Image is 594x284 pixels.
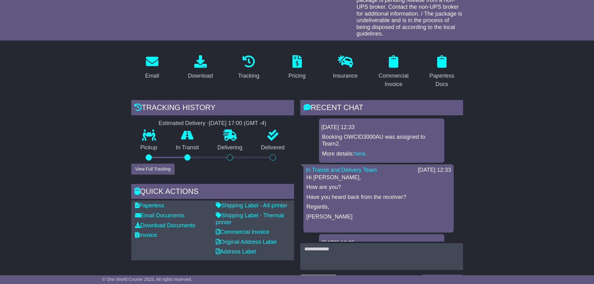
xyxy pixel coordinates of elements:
a: Address Label [216,248,256,255]
div: [DATE] 12:33 [418,167,451,174]
a: Download Documents [135,222,196,229]
div: Tracking history [131,100,294,117]
div: [DATE] 12:33 [321,124,442,131]
p: Hi [PERSON_NAME], [307,174,451,181]
a: Original Address Label [216,239,277,245]
a: Commercial Invoice [216,229,269,235]
p: Delivering [208,144,252,151]
button: View Full Tracking [131,164,175,175]
div: [DATE] 17:00 (GMT -4) [209,120,266,127]
a: Invoice [135,232,157,238]
a: Commercial Invoice [373,53,415,91]
p: In Transit [167,144,208,151]
p: Regards, [307,204,451,210]
p: How are you? [307,184,451,191]
a: Paperless Docs [421,53,463,91]
div: Tracking [238,72,259,80]
div: Paperless Docs [425,72,459,89]
a: Shipping Label - Thermal printer [216,212,284,225]
p: More details: . [322,151,441,157]
div: [DATE] 13:25 [321,240,442,247]
p: Have you heard back from the receiver? [307,194,451,201]
p: Booking OWCID3000AU was assigned to Team2. [322,134,441,147]
a: Email [141,53,163,82]
a: here [354,151,365,157]
a: Shipping Label - A4 printer [216,202,287,209]
a: Insurance [329,53,362,82]
p: Pickup [131,144,167,151]
div: Commercial Invoice [377,72,411,89]
a: Pricing [284,53,310,82]
div: Email [145,72,159,80]
div: Quick Actions [131,184,294,201]
div: Estimated Delivery - [131,120,294,127]
a: Email Documents [135,212,185,219]
a: In Transit and Delivery Team [306,167,377,173]
a: Tracking [234,53,263,82]
a: Download [184,53,217,82]
p: Delivered [252,144,294,151]
a: Paperless [135,202,164,209]
p: [PERSON_NAME] [307,214,451,220]
div: Insurance [333,72,358,80]
div: Pricing [288,72,306,80]
div: RECENT CHAT [300,100,463,117]
div: Download [188,72,213,80]
span: © One World Courier 2025. All rights reserved. [102,277,192,282]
